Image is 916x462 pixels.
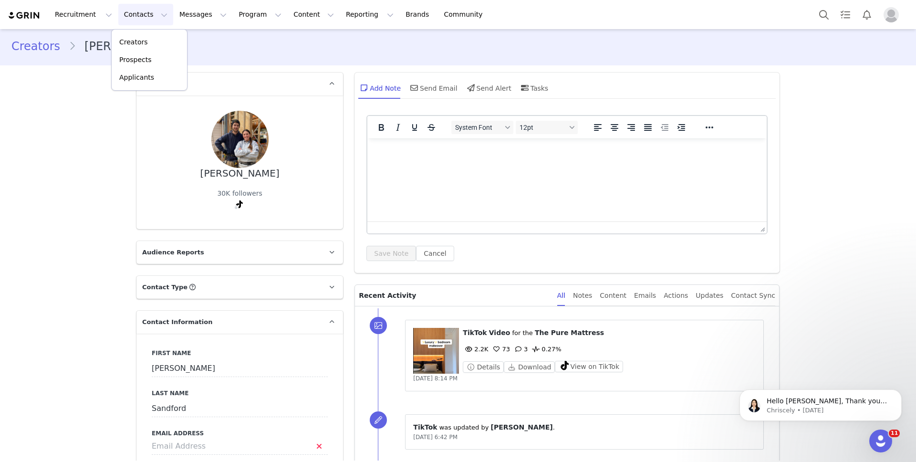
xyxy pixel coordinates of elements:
[413,422,756,432] p: ⁨ ⁩ was updated by ⁨ ⁩.
[520,124,566,131] span: 12pt
[438,4,493,25] a: Community
[463,329,487,336] span: TikTok
[463,328,756,338] p: ⁨ ⁩ ⁨ ⁩ for the ⁨ ⁩
[555,361,623,372] button: View on TikTok
[152,438,328,455] input: Email Address
[49,4,118,25] button: Recruitment
[11,38,69,55] a: Creators
[8,11,41,20] img: grin logo
[600,285,626,306] div: Content
[366,246,416,261] button: Save Note
[878,7,908,22] button: Profile
[557,285,565,306] div: All
[835,4,856,25] a: Tasks
[889,430,900,437] span: 11
[664,285,688,306] div: Actions
[673,121,689,134] button: Increase indent
[367,138,767,221] iframe: Rich Text Area
[217,189,262,199] div: 30K followers
[142,248,204,257] span: Audience Reports
[451,121,513,134] button: Fonts
[211,111,269,168] img: 2a45c44d-c620-480f-80fd-0fab6865b32e.jpg
[413,375,458,382] span: [DATE] 8:14 PM
[491,423,553,431] span: [PERSON_NAME]
[856,4,877,25] button: Notifications
[725,369,916,436] iframe: Intercom notifications message
[634,285,656,306] div: Emails
[118,4,173,25] button: Contacts
[423,121,439,134] button: Strikethrough
[400,4,437,25] a: Brands
[200,168,280,179] div: [PERSON_NAME]
[590,121,606,134] button: Align left
[504,361,555,373] button: Download
[152,389,328,398] label: Last Name
[233,4,287,25] button: Program
[573,285,592,306] div: Notes
[813,4,834,25] button: Search
[731,285,775,306] div: Contact Sync
[491,346,510,353] span: 73
[530,346,561,353] span: 0.27%
[463,346,488,353] span: 2.2K
[152,429,328,438] label: Email Address
[884,7,899,22] img: placeholder-profile.jpg
[555,364,623,371] a: View on TikTok
[623,121,639,134] button: Align right
[340,4,399,25] button: Reporting
[288,4,340,25] button: Content
[757,222,767,233] div: Press the Up and Down arrow keys to resize the editor.
[390,121,406,134] button: Italic
[142,283,187,292] span: Contact Type
[152,349,328,357] label: First Name
[463,361,504,373] button: Details
[408,76,458,99] div: Send Email
[119,73,154,83] p: Applicants
[174,4,232,25] button: Messages
[373,121,389,134] button: Bold
[142,317,212,327] span: Contact Information
[489,329,510,336] span: Video
[455,124,502,131] span: System Font
[869,430,892,452] iframe: Intercom live chat
[656,121,673,134] button: Decrease indent
[406,121,423,134] button: Underline
[701,121,718,134] button: Reveal or hide additional toolbar items
[119,55,151,65] p: Prospects
[606,121,623,134] button: Align center
[358,76,401,99] div: Add Note
[535,329,604,336] span: The Pure Mattress
[465,76,511,99] div: Send Alert
[640,121,656,134] button: Justify
[413,434,458,441] span: [DATE] 6:42 PM
[119,37,148,47] p: Creators
[416,246,454,261] button: Cancel
[696,285,723,306] div: Updates
[359,285,549,306] p: Recent Activity
[413,423,437,431] span: TikTok
[519,76,549,99] div: Tasks
[516,121,578,134] button: Font sizes
[512,346,528,353] span: 3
